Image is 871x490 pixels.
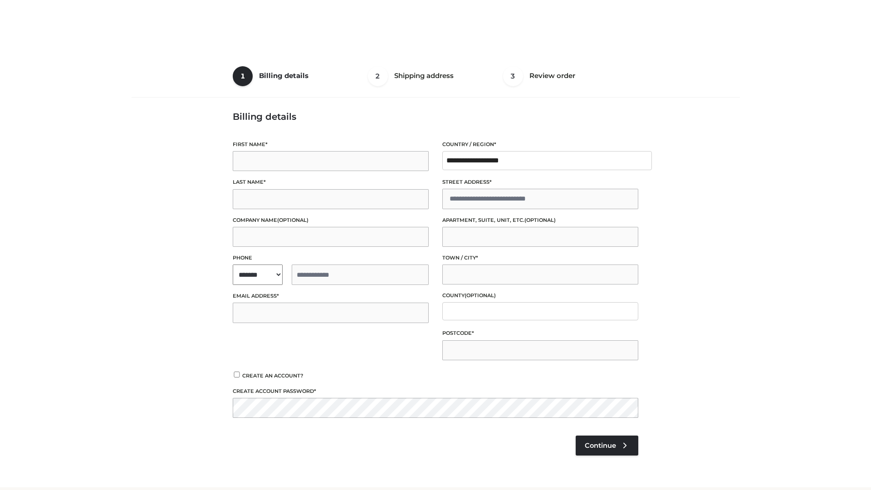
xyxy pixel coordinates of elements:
label: Create account password [233,387,638,396]
label: Phone [233,254,429,262]
label: First name [233,140,429,149]
span: 3 [503,66,523,86]
h3: Billing details [233,111,638,122]
label: Company name [233,216,429,225]
span: Continue [585,441,616,450]
label: Postcode [442,329,638,338]
a: Continue [576,436,638,456]
label: Town / City [442,254,638,262]
span: (optional) [277,217,308,223]
span: (optional) [524,217,556,223]
label: Apartment, suite, unit, etc. [442,216,638,225]
span: 1 [233,66,253,86]
label: County [442,291,638,300]
label: Street address [442,178,638,186]
span: Create an account? [242,372,303,379]
span: 2 [368,66,388,86]
label: Last name [233,178,429,186]
label: Country / Region [442,140,638,149]
label: Email address [233,292,429,300]
span: Billing details [259,71,308,80]
input: Create an account? [233,372,241,377]
span: (optional) [465,292,496,299]
span: Review order [529,71,575,80]
span: Shipping address [394,71,454,80]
